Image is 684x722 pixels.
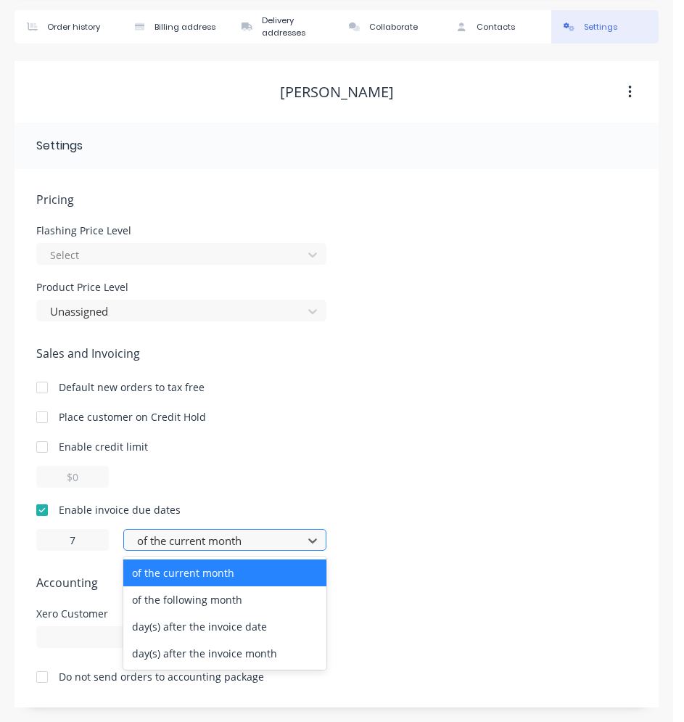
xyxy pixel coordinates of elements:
[59,380,205,395] div: Default new orders to tax free
[123,613,326,640] div: day(s) after the invoice date
[36,137,83,155] div: Settings
[584,21,617,33] div: Settings
[15,10,122,44] button: Order history
[36,282,326,292] div: Product Price Level
[36,345,637,362] span: Sales and Invoicing
[36,226,326,236] div: Flashing Price Level
[444,10,551,44] button: Contacts
[59,669,264,684] div: Do not send orders to accounting package
[36,529,109,551] input: 0
[123,640,326,667] div: day(s) after the invoice month
[36,466,109,488] input: $0
[154,21,215,33] div: Billing address
[551,10,659,44] button: Settings
[36,574,637,591] span: Accounting
[477,21,515,33] div: Contacts
[36,191,637,208] span: Pricing
[262,15,329,39] div: Delivery addresses
[280,83,394,101] div: [PERSON_NAME]
[47,21,100,33] div: Order history
[59,409,206,424] div: Place customer on Credit Hold
[122,10,229,44] button: Billing address
[369,21,418,33] div: Collaborate
[123,559,326,586] div: of the current month
[337,10,444,44] button: Collaborate
[59,502,181,517] div: Enable invoice due dates
[59,439,148,454] div: Enable credit limit
[229,10,337,44] button: Delivery addresses
[123,586,326,613] div: of the following month
[36,609,326,619] div: Xero Customer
